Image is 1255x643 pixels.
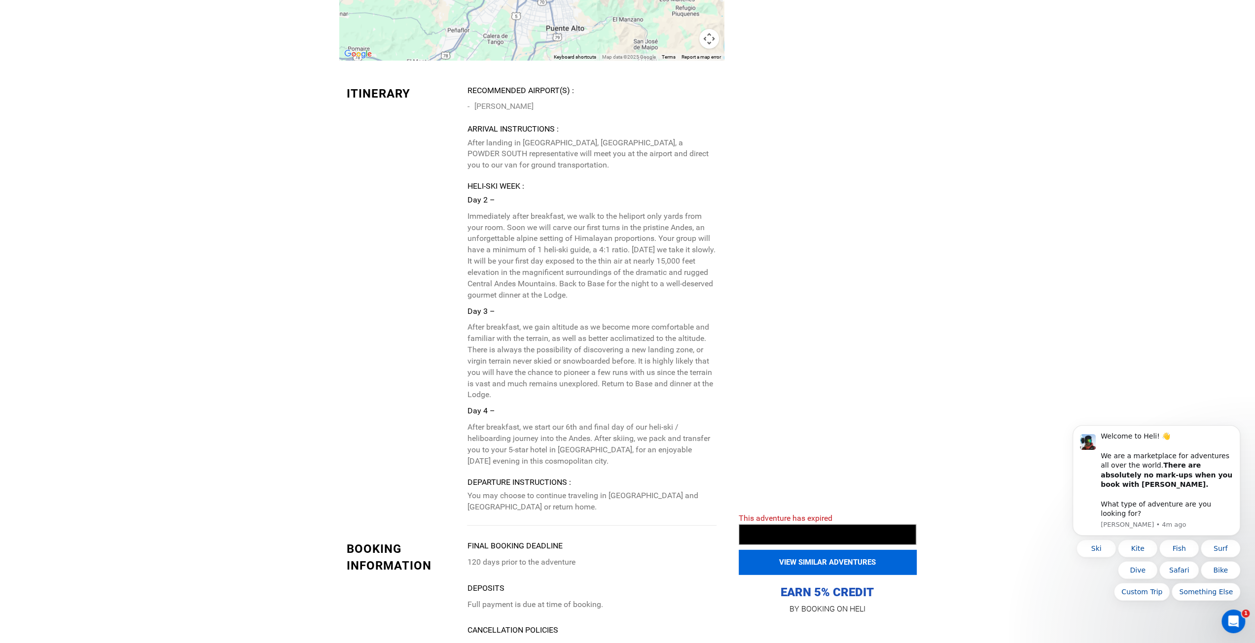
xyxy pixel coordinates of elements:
div: Itinerary [347,85,460,102]
p: You may choose to continue traveling in [GEOGRAPHIC_DATA] and [GEOGRAPHIC_DATA] or return home. [467,490,716,513]
strong: Final booking deadline [467,541,562,550]
p: After breakfast, we gain altitude as we become more comfortable and familiar with the terrain, as... [467,322,716,401]
p: BY BOOKING ON HELI [739,602,916,616]
p: 120 days prior to the adventure [467,557,716,568]
span: 1 [1242,609,1250,617]
strong: Cancellation Policies [467,625,558,635]
a: Report a map error [681,54,721,60]
p: Full payment is due at time of booking. [467,599,716,610]
strong: Day 3 – [467,306,495,316]
button: Map camera controls [699,29,719,49]
iframe: Intercom notifications message [1058,362,1255,616]
button: Keyboard shortcuts [554,54,596,61]
li: [PERSON_NAME] [467,99,716,114]
strong: Day 4 – [467,406,495,415]
span: Map data ©2025 Google [602,54,656,60]
strong: Deposits [467,583,504,593]
p: After landing in [GEOGRAPHIC_DATA], [GEOGRAPHIC_DATA], a POWDER SOUTH representative will meet yo... [467,137,716,171]
p: After breakfast, we start our 6th and final day of our heli-ski / heliboarding journey into the A... [467,422,716,467]
div: Heli-Ski Week : [467,181,716,192]
button: VIEW SIMILAR ADVENTURES [739,550,916,575]
div: Arrival Instructions : [467,124,716,135]
p: Immediately after breakfast, we walk to the heliport only yards from your room. Soon we will carv... [467,211,716,301]
a: Open this area in Google Maps (opens a new window) [342,48,374,61]
span: This adventure has expired [739,513,832,523]
a: Terms [662,54,676,60]
div: Departure Instructions : [467,477,716,488]
iframe: Intercom live chat [1221,609,1245,633]
img: Google [342,48,374,61]
div: BOOKING INFORMATION [347,541,460,575]
strong: Day 2 – [467,195,495,204]
div: Recommended Airport(s) : [467,85,716,97]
